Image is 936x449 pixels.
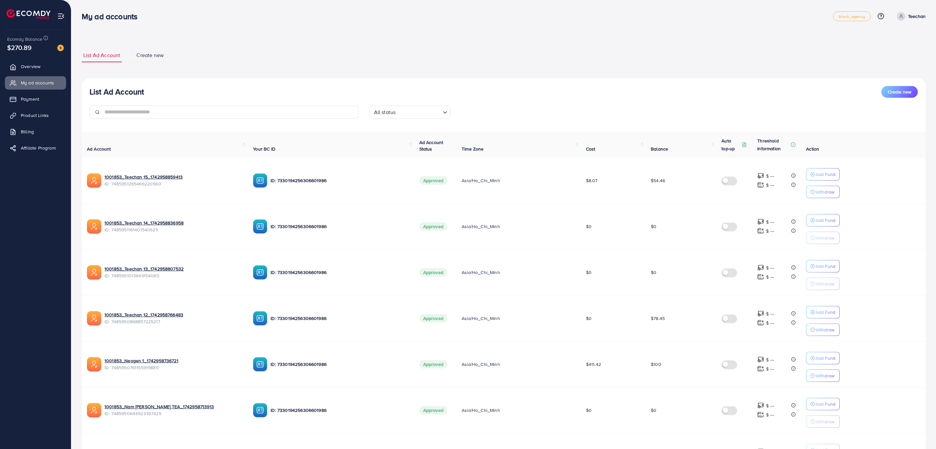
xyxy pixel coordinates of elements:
span: Billing [21,128,34,135]
p: $ --- [766,402,774,410]
img: top-up amount [757,402,764,409]
span: ID: 7485950761155919889 [105,364,243,371]
button: Withdraw [806,324,840,336]
p: Add Fund [816,216,835,224]
a: 1001853_Nam [PERSON_NAME] TEA_1742958713913 [105,403,243,410]
p: Withdraw [816,188,834,196]
p: Add Fund [816,400,835,408]
a: Affiliate Program [5,141,66,154]
span: $411.42 [586,361,601,368]
button: Add Fund [806,352,840,364]
span: ID: 7485950644923367425 [105,410,243,417]
img: top-up amount [757,273,764,280]
img: ic-ba-acc.ded83a64.svg [253,265,267,280]
img: image [57,45,64,51]
button: Withdraw [806,415,840,428]
span: Payment [21,96,39,102]
p: $ --- [766,227,774,235]
span: Asia/Ho_Chi_Minh [462,361,500,368]
span: $0 [586,407,592,413]
span: Asia/Ho_Chi_Minh [462,223,500,230]
span: Ad Account [87,146,111,152]
span: Time Zone [462,146,483,152]
a: 1001853_Teechan 12_1742958766483 [105,311,243,318]
p: Add Fund [816,308,835,316]
p: $ --- [766,365,774,373]
img: top-up amount [757,310,764,317]
div: <span class='underline'>1001853_Teechan 12_1742958766483</span></br>7485950868857225217 [105,311,243,325]
p: Withdraw [816,234,834,242]
span: Asia/Ho_Chi_Minh [462,177,500,184]
img: top-up amount [757,264,764,271]
img: ic-ba-acc.ded83a64.svg [253,357,267,371]
div: <span class='underline'>1001853_Neogen 1_1742958736721</span></br>7485950761155919889 [105,357,243,371]
a: 1001853_Teechan 14_1742958836958 [105,220,243,226]
img: top-up amount [757,319,764,326]
span: Overview [21,63,40,70]
button: Add Fund [806,398,840,410]
p: Withdraw [816,280,834,288]
span: $100 [651,361,661,368]
p: Add Fund [816,170,835,178]
span: Approved [419,176,447,185]
span: Ad Account Status [419,139,443,152]
span: Balance [651,146,668,152]
button: Withdraw [806,369,840,382]
img: ic-ads-acc.e4c84228.svg [87,219,101,234]
span: Create new [888,89,911,95]
span: $78.45 [651,315,665,322]
span: List Ad Account [83,51,120,59]
img: ic-ads-acc.e4c84228.svg [87,173,101,188]
span: $8.07 [586,177,598,184]
span: Cost [586,146,595,152]
span: Asia/Ho_Chi_Minh [462,315,500,322]
img: ic-ba-acc.ded83a64.svg [253,403,267,417]
span: Ecomdy Balance [7,36,42,42]
h3: List Ad Account [90,87,144,96]
span: black_agency [839,14,865,19]
span: Approved [419,406,447,414]
p: Teechan [908,12,926,20]
span: ID: 7485951265466220560 [105,181,243,187]
p: $ --- [766,319,774,327]
p: Threshold information [757,137,789,152]
span: ID: 7485951013649154065 [105,272,243,279]
p: Auto top-up [721,137,740,152]
a: 1001853_Teechan 15_1742958859413 [105,174,243,180]
span: My ad accounts [21,80,54,86]
button: Create new [881,86,918,98]
button: Add Fund [806,214,840,226]
span: $0 [586,223,592,230]
img: top-up amount [757,218,764,225]
span: Affiliate Program [21,145,56,151]
button: Add Fund [806,260,840,272]
button: Withdraw [806,186,840,198]
a: Billing [5,125,66,138]
p: $ --- [766,172,774,180]
div: <span class='underline'>1001853_Teechan 14_1742958836958</span></br>7485951161401540625 [105,220,243,233]
p: $ --- [766,356,774,364]
a: My ad accounts [5,76,66,89]
img: ic-ads-acc.e4c84228.svg [87,311,101,326]
img: ic-ads-acc.e4c84228.svg [87,403,101,417]
span: Your BC ID [253,146,275,152]
a: Teechan [894,12,926,21]
button: Add Fund [806,306,840,318]
span: Approved [419,360,447,369]
span: All status [373,108,397,117]
span: $0 [586,269,592,276]
img: top-up amount [757,356,764,363]
img: ic-ba-acc.ded83a64.svg [253,173,267,188]
p: ID: 7330194256306601986 [271,223,409,230]
a: 1001853_Neogen 1_1742958736721 [105,357,243,364]
span: $0 [586,315,592,322]
div: <span class='underline'>1001853_Nam Dược Quý TEA_1742958713913</span></br>7485950644923367425 [105,403,243,417]
p: Withdraw [816,326,834,334]
p: $ --- [766,411,774,419]
span: ID: 7485950868857225217 [105,318,243,325]
p: Withdraw [816,372,834,380]
span: Asia/Ho_Chi_Minh [462,269,500,276]
img: ic-ads-acc.e4c84228.svg [87,265,101,280]
img: ic-ba-acc.ded83a64.svg [253,311,267,326]
p: ID: 7330194256306601986 [271,268,409,276]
